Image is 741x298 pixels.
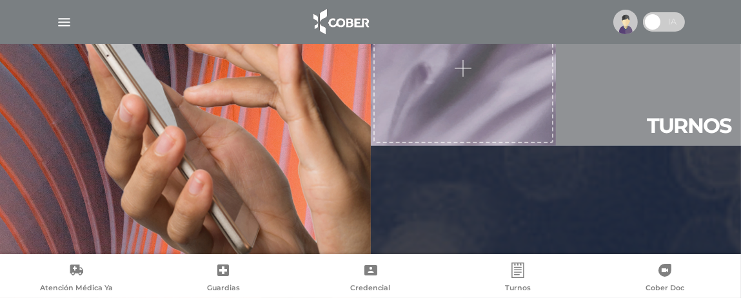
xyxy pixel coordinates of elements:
img: logo_cober_home-white.png [306,6,374,37]
a: Guardias [150,263,297,295]
a: Atención Médica Ya [3,263,150,295]
a: Cober Doc [591,263,738,295]
img: profile-placeholder.svg [613,10,638,34]
a: Turnos [444,263,591,295]
span: Atención Médica Ya [40,283,113,295]
h2: Tur nos [647,114,731,138]
span: Credencial [351,283,391,295]
span: Turnos [505,283,531,295]
span: Guardias [207,283,240,295]
span: Cober Doc [646,283,684,295]
img: Cober_menu-lines-white.svg [56,14,72,30]
a: Credencial [297,263,444,295]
